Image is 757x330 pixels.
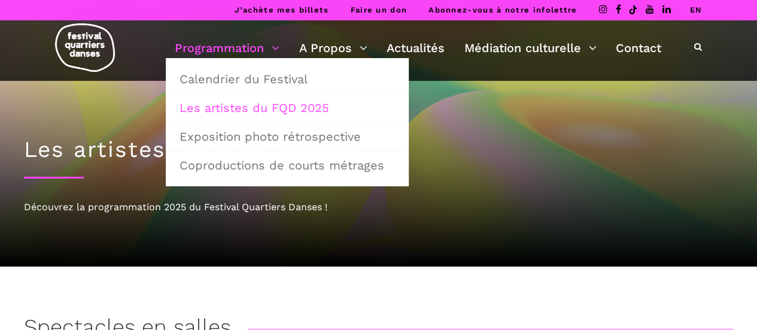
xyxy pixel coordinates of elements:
[24,199,733,215] div: Découvrez la programmation 2025 du Festival Quartiers Danses !
[24,137,733,163] h1: Les artistes du FQD 2025
[464,38,597,58] a: Médiation culturelle
[172,123,402,150] a: Exposition photo rétrospective
[428,5,577,14] a: Abonnez-vous à notre infolettre
[172,65,402,93] a: Calendrier du Festival
[299,38,367,58] a: A Propos
[55,23,115,72] img: logo-fqd-med
[234,5,329,14] a: J’achète mes billets
[172,152,402,179] a: Coproductions de courts métrages
[387,38,445,58] a: Actualités
[172,94,402,122] a: Les artistes du FQD 2025
[175,38,279,58] a: Programmation
[689,5,702,14] a: EN
[350,5,407,14] a: Faire un don
[616,38,661,58] a: Contact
